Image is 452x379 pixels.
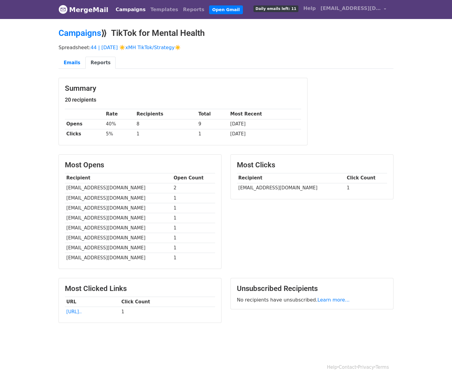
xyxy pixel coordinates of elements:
p: Spreadsheet: [59,44,393,51]
h5: 20 recipients [65,96,301,103]
td: 5% [104,129,135,139]
td: 1 [172,213,215,223]
td: [DATE] [229,129,301,139]
th: Most Recent [229,109,301,119]
td: [EMAIL_ADDRESS][DOMAIN_NAME] [65,183,172,193]
td: 40% [104,119,135,129]
td: 1 [172,253,215,263]
a: 44 | [DATE] ☀️xMH TikTok/Strategy☀️ [91,45,181,50]
td: 1 [172,223,215,233]
td: [EMAIL_ADDRESS][DOMAIN_NAME] [65,233,172,243]
td: 2 [172,183,215,193]
td: 1 [172,193,215,203]
th: Clicks [65,129,104,139]
td: 1 [197,129,229,139]
a: MergeMail [59,3,108,16]
th: Opens [65,119,104,129]
h2: ⟫ TikTok for Mental Health [59,28,393,38]
td: 1 [345,183,387,193]
td: [EMAIL_ADDRESS][DOMAIN_NAME] [65,223,172,233]
a: [EMAIL_ADDRESS][DOMAIN_NAME] [318,2,389,17]
td: 8 [135,119,197,129]
td: 1 [172,203,215,213]
a: Campaigns [113,4,148,16]
td: 1 [120,307,215,317]
img: MergeMail logo [59,5,68,14]
td: 9 [197,119,229,129]
td: [EMAIL_ADDRESS][DOMAIN_NAME] [65,193,172,203]
h3: Most Clicked Links [65,284,215,293]
a: Reports [85,57,116,69]
td: 1 [172,243,215,253]
td: 1 [135,129,197,139]
th: Click Count [120,297,215,307]
h3: Unsubscribed Recipients [237,284,387,293]
span: [EMAIL_ADDRESS][DOMAIN_NAME] [320,5,381,12]
span: Daily emails left: 11 [253,5,298,12]
th: URL [65,297,120,307]
td: [EMAIL_ADDRESS][DOMAIN_NAME] [65,253,172,263]
a: Privacy [358,365,374,370]
th: Rate [104,109,135,119]
th: Recipient [65,173,172,183]
a: Terms [376,365,389,370]
td: [EMAIL_ADDRESS][DOMAIN_NAME] [65,243,172,253]
td: [EMAIL_ADDRESS][DOMAIN_NAME] [65,213,172,223]
th: Recipient [237,173,345,183]
a: Daily emails left: 11 [251,2,301,14]
td: [EMAIL_ADDRESS][DOMAIN_NAME] [237,183,345,193]
a: Campaigns [59,28,101,38]
h3: Most Clicks [237,161,387,169]
td: [DATE] [229,119,301,129]
a: Reports [181,4,207,16]
a: Emails [59,57,85,69]
td: 1 [172,233,215,243]
h3: Summary [65,84,301,93]
th: Recipients [135,109,197,119]
th: Click Count [345,173,387,183]
th: Total [197,109,229,119]
td: [EMAIL_ADDRESS][DOMAIN_NAME] [65,203,172,213]
a: [URL].. [66,309,82,314]
a: Open Gmail [209,5,243,14]
a: Help [327,365,337,370]
p: No recipients have unsubscribed. [237,297,387,303]
a: Templates [148,4,180,16]
a: Contact [339,365,356,370]
th: Open Count [172,173,215,183]
h3: Most Opens [65,161,215,169]
a: Learn more... [317,297,350,303]
iframe: Chat Widget [422,350,452,379]
a: Help [301,2,318,14]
